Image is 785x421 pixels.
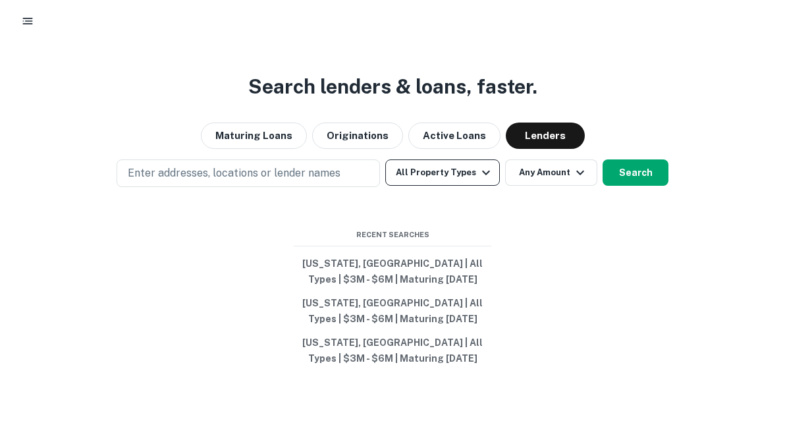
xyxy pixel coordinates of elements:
[506,123,585,149] button: Lenders
[201,123,307,149] button: Maturing Loans
[128,165,340,181] p: Enter addresses, locations or lender names
[294,331,491,370] button: [US_STATE], [GEOGRAPHIC_DATA] | All Types | $3M - $6M | Maturing [DATE]
[385,159,500,186] button: All Property Types
[248,72,537,101] h3: Search lenders & loans, faster.
[719,316,785,379] iframe: Chat Widget
[408,123,501,149] button: Active Loans
[117,159,380,187] button: Enter addresses, locations or lender names
[505,159,597,186] button: Any Amount
[294,291,491,331] button: [US_STATE], [GEOGRAPHIC_DATA] | All Types | $3M - $6M | Maturing [DATE]
[312,123,403,149] button: Originations
[294,252,491,291] button: [US_STATE], [GEOGRAPHIC_DATA] | All Types | $3M - $6M | Maturing [DATE]
[294,229,491,240] span: Recent Searches
[603,159,668,186] button: Search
